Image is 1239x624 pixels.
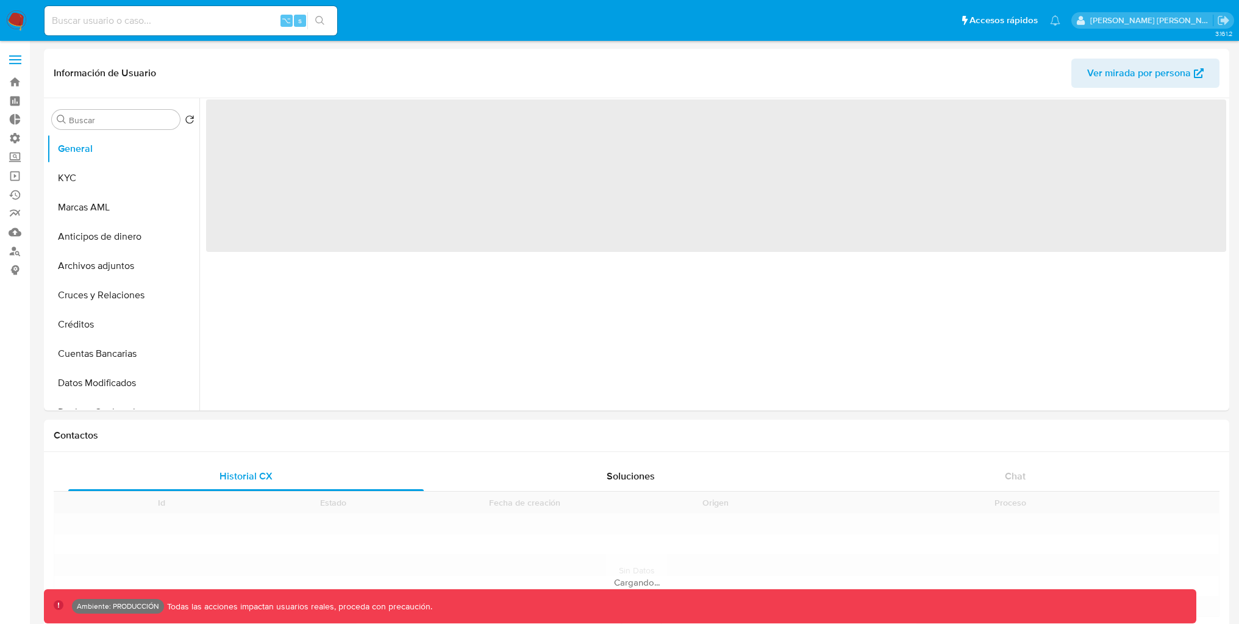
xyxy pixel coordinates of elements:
[307,12,332,29] button: search-icon
[1050,15,1060,26] a: Notificaciones
[1005,469,1026,483] span: Chat
[47,339,199,368] button: Cuentas Bancarias
[206,99,1226,252] span: ‌
[77,604,159,609] p: Ambiente: PRODUCCIÓN
[298,15,302,26] span: s
[220,469,273,483] span: Historial CX
[607,469,655,483] span: Soluciones
[47,163,199,193] button: KYC
[47,222,199,251] button: Anticipos de dinero
[47,368,199,398] button: Datos Modificados
[164,601,432,612] p: Todas las acciones impactan usuarios reales, proceda con precaución.
[47,193,199,222] button: Marcas AML
[54,576,1219,589] div: Cargando...
[45,13,337,29] input: Buscar usuario o caso...
[47,310,199,339] button: Créditos
[282,15,291,26] span: ⌥
[1071,59,1219,88] button: Ver mirada por persona
[47,251,199,281] button: Archivos adjuntos
[69,115,175,126] input: Buscar
[47,134,199,163] button: General
[1090,15,1213,26] p: mauro.ibarra@mercadolibre.com
[54,67,156,79] h1: Información de Usuario
[1217,14,1230,27] a: Salir
[57,115,66,124] button: Buscar
[969,14,1038,27] span: Accesos rápidos
[54,429,1219,442] h1: Contactos
[47,281,199,310] button: Cruces y Relaciones
[1087,59,1191,88] span: Ver mirada por persona
[185,115,195,128] button: Volver al orden por defecto
[47,398,199,427] button: Devices Geolocation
